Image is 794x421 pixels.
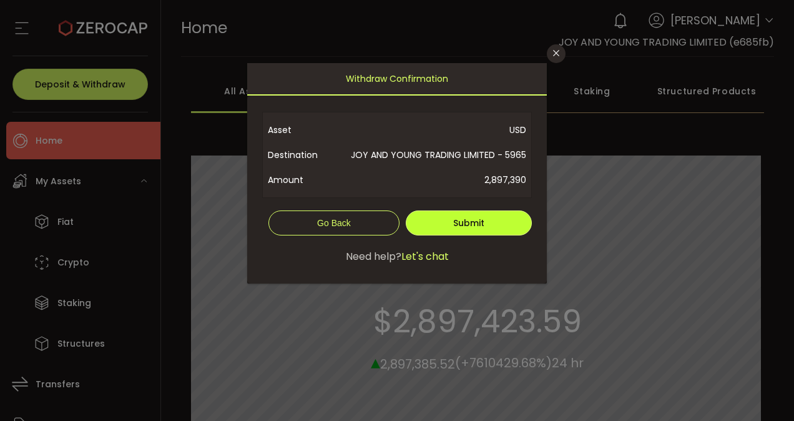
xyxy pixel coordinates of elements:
span: Asset [268,117,347,142]
span: Withdraw Confirmation [346,63,448,94]
span: Amount [268,167,347,192]
button: Submit [406,210,532,235]
button: Go Back [268,210,399,235]
span: Let's chat [401,249,449,264]
span: Submit [453,217,484,229]
span: USD [347,117,526,142]
span: Need help? [346,249,401,264]
span: Go Back [317,218,351,228]
iframe: Chat Widget [642,286,794,421]
span: Destination [268,142,347,167]
button: Close [547,44,566,63]
span: JOY AND YOUNG TRADING LIMITED - 5965 [347,142,526,167]
span: 2,897,390 [347,167,526,192]
div: dialog [247,63,547,284]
